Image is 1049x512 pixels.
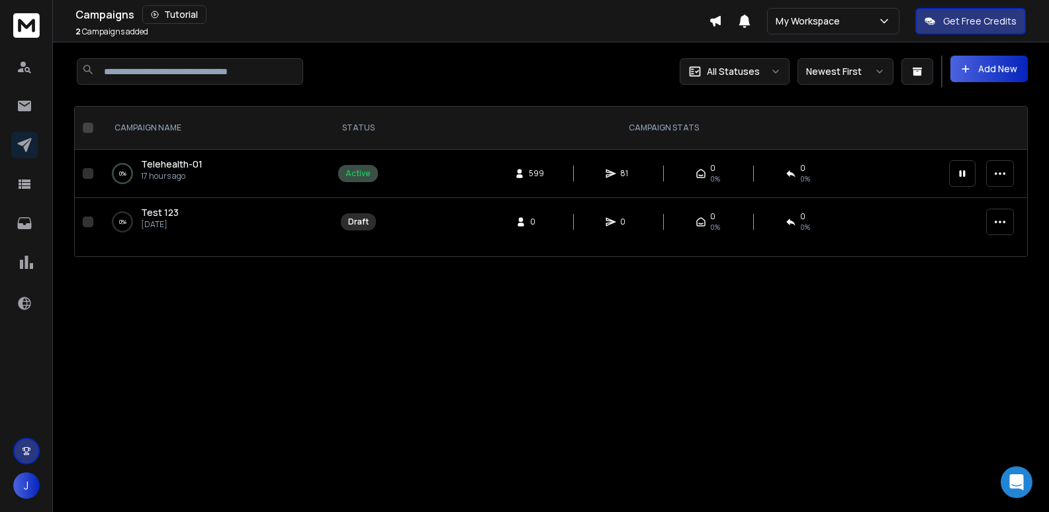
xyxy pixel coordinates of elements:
p: Campaigns added [75,26,148,37]
td: 0%Test 123[DATE] [99,198,330,246]
p: All Statuses [707,65,760,78]
span: 0 [710,163,715,174]
p: 17 hours ago [141,171,203,181]
span: 0 % [710,174,720,184]
p: [DATE] [141,219,179,230]
a: Telehealth-01 [141,158,203,171]
span: 0% [710,222,720,232]
span: 2 [75,26,81,37]
button: Add New [950,56,1028,82]
button: J [13,472,40,499]
span: 0 [710,211,715,222]
div: Campaigns [75,5,709,24]
div: Draft [348,217,369,227]
span: 0 [800,163,805,174]
span: 0 % [800,174,810,184]
p: Get Free Credits [943,15,1017,28]
td: 0%Telehealth-0117 hours ago [99,150,330,198]
p: My Workspace [776,15,845,28]
th: STATUS [330,107,386,150]
p: 0 % [119,215,126,229]
span: Telehealth-01 [141,158,203,170]
div: Active [345,168,371,179]
span: 0 [530,217,543,227]
th: CAMPAIGN NAME [99,107,330,150]
button: Get Free Credits [915,8,1026,34]
button: Tutorial [142,5,206,24]
p: 0 % [119,167,126,180]
span: 0 [620,217,633,227]
button: Newest First [798,58,893,85]
th: CAMPAIGN STATS [386,107,941,150]
div: Open Intercom Messenger [1001,466,1032,498]
span: 0% [800,222,810,232]
span: 81 [620,168,633,179]
a: Test 123 [141,206,179,219]
span: 0 [800,211,805,222]
span: 599 [529,168,544,179]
